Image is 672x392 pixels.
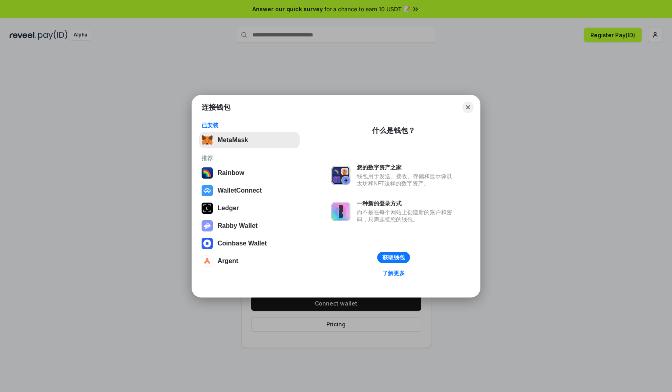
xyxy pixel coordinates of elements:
[372,126,415,135] div: 什么是钱包？
[331,166,350,185] img: svg+xml,%3Csvg%20xmlns%3D%22http%3A%2F%2Fwww.w3.org%2F2000%2Fsvg%22%20fill%3D%22none%22%20viewBox...
[218,187,262,194] div: WalletConnect
[202,167,213,179] img: svg+xml,%3Csvg%20width%3D%22120%22%20height%3D%22120%22%20viewBox%3D%220%200%20120%20120%22%20fil...
[199,200,300,216] button: Ledger
[199,218,300,234] button: Rabby Wallet
[202,238,213,249] img: svg+xml,%3Csvg%20width%3D%2228%22%20height%3D%2228%22%20viewBox%3D%220%200%2028%2028%22%20fill%3D...
[462,102,474,113] button: Close
[199,253,300,269] button: Argent
[202,103,230,112] h1: 连接钱包
[331,202,350,221] img: svg+xml,%3Csvg%20xmlns%3D%22http%3A%2F%2Fwww.w3.org%2F2000%2Fsvg%22%20fill%3D%22none%22%20viewBox...
[202,185,213,196] img: svg+xml,%3Csvg%20width%3D%2228%22%20height%3D%2228%22%20viewBox%3D%220%200%2028%2028%22%20fill%3D...
[202,255,213,267] img: svg+xml,%3Csvg%20width%3D%2228%22%20height%3D%2228%22%20viewBox%3D%220%200%2028%2028%22%20fill%3D...
[199,235,300,251] button: Coinbase Wallet
[357,173,456,187] div: 钱包用于发送、接收、存储和显示像以太坊和NFT这样的数字资产。
[202,155,297,162] div: 推荐
[218,240,267,247] div: Coinbase Wallet
[202,122,297,129] div: 已安装
[357,209,456,223] div: 而不是在每个网站上创建新的账户和密码，只需连接您的钱包。
[218,257,238,265] div: Argent
[378,268,410,278] a: 了解更多
[199,165,300,181] button: Rainbow
[218,222,258,229] div: Rabby Wallet
[357,164,456,171] div: 您的数字资产之家
[202,135,213,146] img: svg+xml,%3Csvg%20fill%3D%22none%22%20height%3D%2233%22%20viewBox%3D%220%200%2035%2033%22%20width%...
[377,252,410,263] button: 获取钱包
[218,205,239,212] div: Ledger
[202,220,213,231] img: svg+xml,%3Csvg%20xmlns%3D%22http%3A%2F%2Fwww.w3.org%2F2000%2Fsvg%22%20fill%3D%22none%22%20viewBox...
[218,169,244,177] div: Rainbow
[218,137,248,144] div: MetaMask
[357,200,456,207] div: 一种新的登录方式
[202,203,213,214] img: svg+xml,%3Csvg%20xmlns%3D%22http%3A%2F%2Fwww.w3.org%2F2000%2Fsvg%22%20width%3D%2228%22%20height%3...
[199,183,300,199] button: WalletConnect
[199,132,300,148] button: MetaMask
[382,254,405,261] div: 获取钱包
[382,269,405,277] div: 了解更多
